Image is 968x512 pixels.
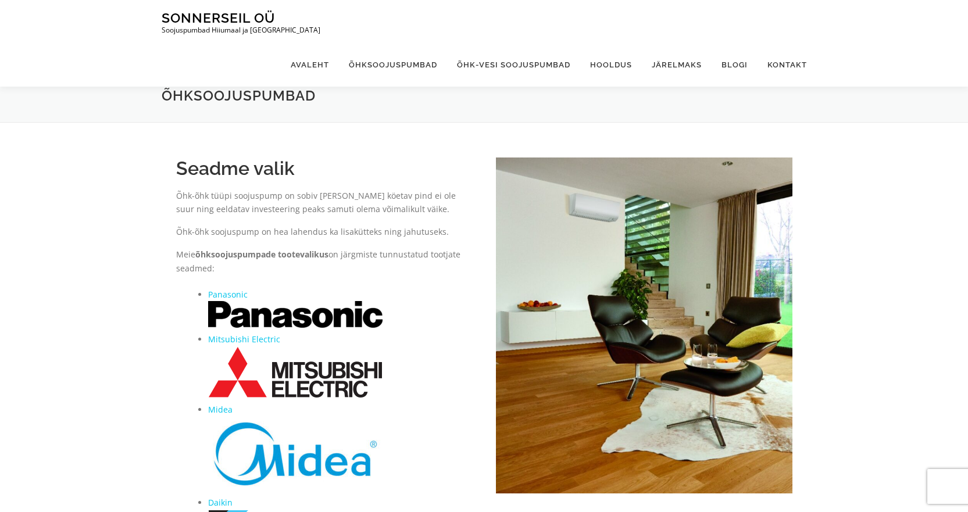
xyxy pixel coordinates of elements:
p: Soojuspumbad Hiiumaal ja [GEOGRAPHIC_DATA] [162,26,320,34]
a: Panasonic [208,289,248,300]
strong: õhksoojuspumpade tootevalikus [195,249,328,260]
a: Kontakt [758,43,807,87]
a: Hooldus [580,43,642,87]
a: Õhk-vesi soojuspumbad [447,43,580,87]
a: Järelmaks [642,43,712,87]
p: Õhk-õhk soojuspump on hea lahendus ka lisakütteks ning jahutuseks. [176,225,473,239]
a: Mitsubishi Electric [208,334,280,345]
p: Õhk-õhk tüüpi soojuspump on sobiv [PERSON_NAME] köetav pind ei ole suur ning eeldatav investeerin... [176,189,473,217]
a: Sonnerseil OÜ [162,10,275,26]
a: Midea [208,404,233,415]
a: Blogi [712,43,758,87]
a: Avaleht [281,43,339,87]
img: FTXTM-M_02_001_Ip [496,157,792,493]
p: Meie on järgmiste tunnustatud tootjate seadmed: [176,248,473,275]
a: Daikin [208,497,233,508]
a: Õhksoojuspumbad [339,43,447,87]
h2: Seadme valik [176,157,473,180]
h1: Õhksoojuspumbad [162,87,807,105]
